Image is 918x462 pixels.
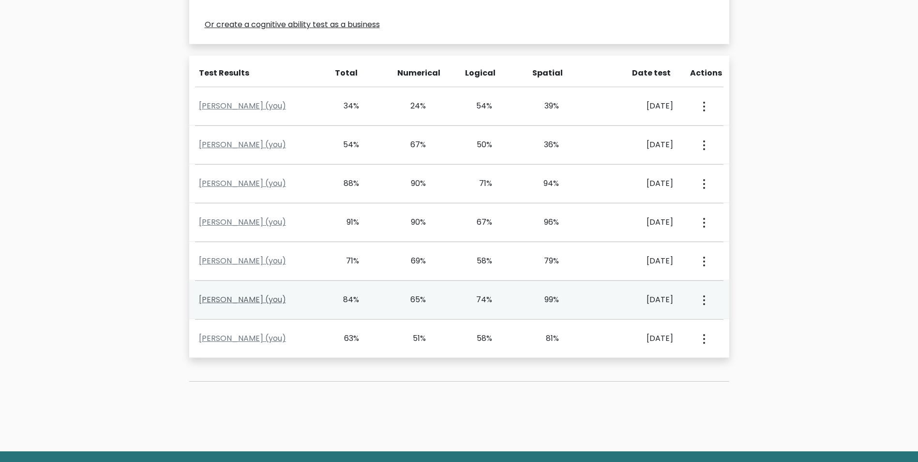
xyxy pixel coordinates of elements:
[465,216,493,228] div: 67%
[465,294,493,306] div: 74%
[465,333,493,344] div: 58%
[398,139,426,151] div: 67%
[531,139,559,151] div: 36%
[332,294,360,306] div: 84%
[465,178,493,189] div: 71%
[598,178,673,189] div: [DATE]
[598,100,673,112] div: [DATE]
[199,100,286,111] a: [PERSON_NAME] (you)
[398,333,426,344] div: 51%
[398,216,426,228] div: 90%
[397,67,425,79] div: Numerical
[330,67,358,79] div: Total
[531,255,559,267] div: 79%
[465,67,493,79] div: Logical
[199,67,318,79] div: Test Results
[598,139,673,151] div: [DATE]
[598,294,673,306] div: [DATE]
[531,178,559,189] div: 94%
[600,67,678,79] div: Date test
[531,294,559,306] div: 99%
[332,333,360,344] div: 63%
[398,178,426,189] div: 90%
[205,19,380,31] a: Or create a cognitive ability test as a business
[531,216,559,228] div: 96%
[598,255,673,267] div: [DATE]
[531,333,559,344] div: 81%
[332,139,360,151] div: 54%
[690,67,723,79] div: Actions
[332,216,360,228] div: 91%
[199,216,286,228] a: [PERSON_NAME] (you)
[531,100,559,112] div: 39%
[199,139,286,150] a: [PERSON_NAME] (you)
[465,139,493,151] div: 50%
[199,294,286,305] a: [PERSON_NAME] (you)
[199,255,286,266] a: [PERSON_NAME] (you)
[598,216,673,228] div: [DATE]
[532,67,560,79] div: Spatial
[199,333,286,344] a: [PERSON_NAME] (you)
[332,178,360,189] div: 88%
[332,255,360,267] div: 71%
[598,333,673,344] div: [DATE]
[465,100,493,112] div: 54%
[398,294,426,306] div: 65%
[199,178,286,189] a: [PERSON_NAME] (you)
[398,255,426,267] div: 69%
[398,100,426,112] div: 24%
[465,255,493,267] div: 58%
[332,100,360,112] div: 34%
